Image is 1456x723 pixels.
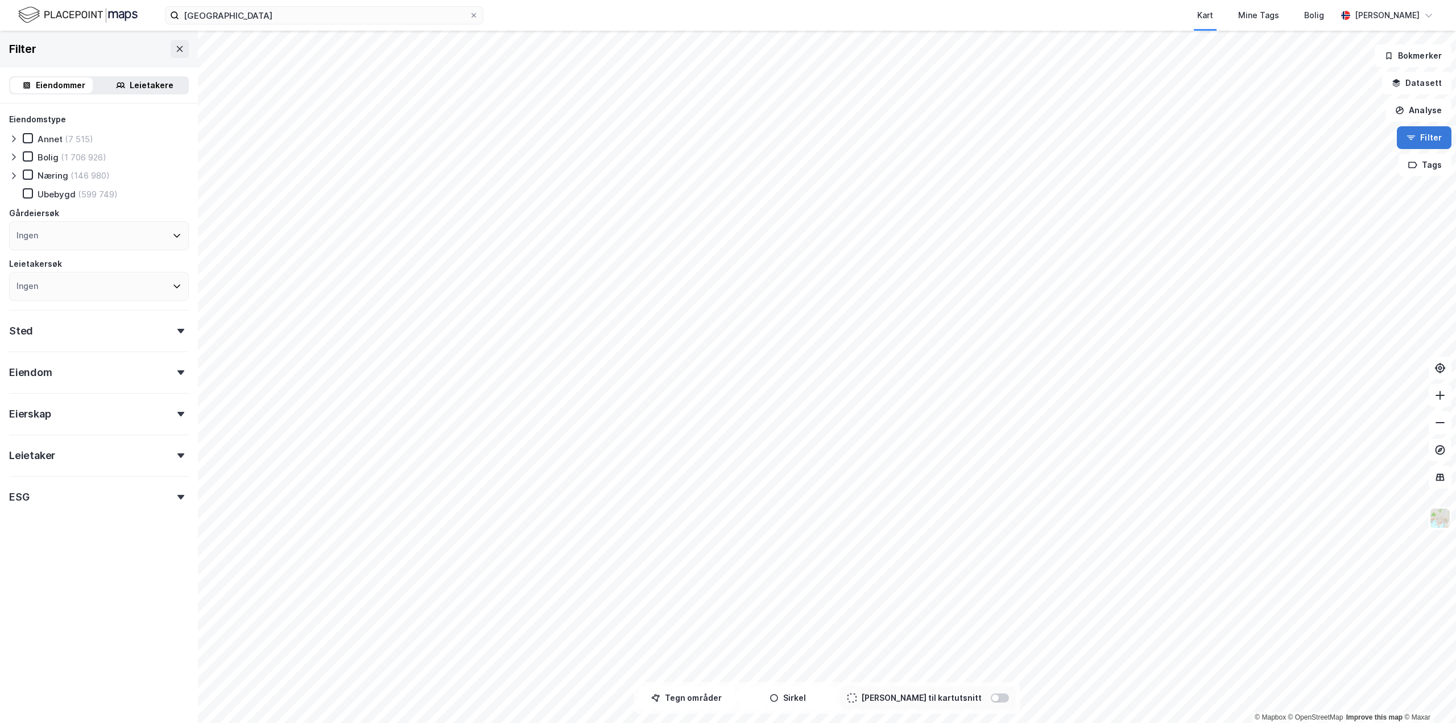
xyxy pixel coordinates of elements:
div: Mine Tags [1238,9,1279,22]
div: Annet [38,134,63,144]
div: [PERSON_NAME] [1355,9,1420,22]
div: Bolig [38,152,59,163]
div: Eiendomstype [9,113,66,126]
button: Sirkel [739,687,836,709]
div: Kart [1197,9,1213,22]
input: Søk på adresse, matrikkel, gårdeiere, leietakere eller personer [179,7,469,24]
button: Analyse [1385,99,1451,122]
div: Gårdeiersøk [9,206,59,220]
button: Datasett [1382,72,1451,94]
div: Ubebygd [38,189,76,200]
div: Sted [9,324,33,338]
button: Filter [1397,126,1451,149]
button: Tegn områder [638,687,735,709]
img: Z [1429,507,1451,529]
a: OpenStreetMap [1288,713,1343,721]
div: Eierskap [9,407,51,421]
a: Improve this map [1346,713,1403,721]
a: Mapbox [1255,713,1286,721]
div: (146 980) [71,170,110,181]
img: logo.f888ab2527a4732fd821a326f86c7f29.svg [18,5,138,25]
div: ESG [9,490,29,504]
div: Ingen [16,229,38,242]
div: Filter [9,40,36,58]
div: [PERSON_NAME] til kartutsnitt [861,691,982,705]
div: Leietakersøk [9,257,62,271]
div: Leietakere [130,79,173,92]
button: Tags [1399,154,1451,176]
div: (599 749) [78,189,118,200]
iframe: Chat Widget [1399,668,1456,723]
div: Eiendommer [36,79,85,92]
div: Næring [38,170,68,181]
div: (1 706 926) [61,152,106,163]
div: Bolig [1304,9,1324,22]
button: Bokmerker [1375,44,1451,67]
div: Ingen [16,279,38,293]
div: Eiendom [9,366,52,379]
div: (7 515) [65,134,93,144]
div: Leietaker [9,449,55,462]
